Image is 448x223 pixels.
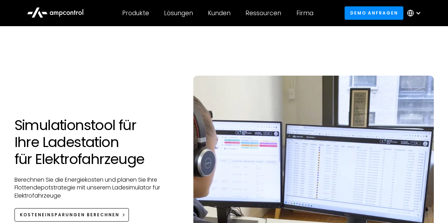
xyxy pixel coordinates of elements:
[122,9,149,17] div: Produkte
[345,6,403,19] a: Demo anfragen
[208,9,231,17] div: Kunden
[20,212,119,218] div: Kosteneinsparungen berechnen
[245,9,281,17] div: Ressourcen
[15,208,129,221] a: Kosteneinsparungen berechnen
[296,9,313,17] div: Firma
[15,117,182,168] h1: Simulationstool für Ihre Ladestation für Elektrofahrzeuge
[164,9,193,17] div: Lösungen
[15,176,182,200] p: Berechnen Sie die Energiekosten und planen Sie Ihre Flottendepotstrategie mit unserem Ladesimulat...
